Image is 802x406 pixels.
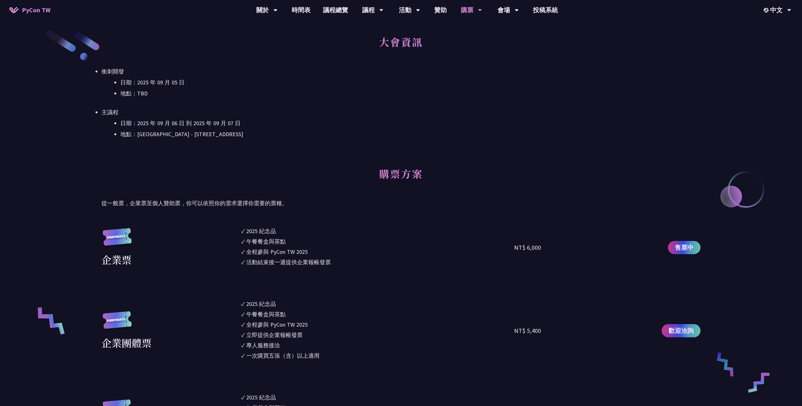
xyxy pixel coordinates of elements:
[22,5,50,15] span: PyCon TW
[246,331,303,339] div: 立即提供企業報帳發票
[246,310,286,318] div: 午餐餐盒與茶點
[246,237,286,246] div: 午餐餐盒與茶點
[102,335,152,350] div: 企業團體票
[662,324,700,337] a: 歡迎洽詢
[514,326,541,335] div: NT$ 5,400
[241,227,514,235] li: ✓
[246,300,276,308] div: 2025 紀念品
[102,311,133,335] img: corporate.a587c14.svg
[675,243,694,252] span: 售票中
[241,331,514,339] li: ✓
[241,237,514,246] li: ✓
[120,130,700,139] li: 地點：[GEOGRAPHIC_DATA] - ​[STREET_ADDRESS]
[246,227,276,235] div: 2025 紀念品
[102,228,133,252] img: corporate.a587c14.svg
[241,310,514,318] li: ✓
[241,341,514,350] li: ✓
[241,300,514,308] li: ✓
[120,78,700,87] li: 日期：2025 年 09 月 05 日
[669,326,694,335] span: 歡迎洽詢
[3,2,57,18] a: PyCon TW
[246,351,320,360] div: 一次購買五張（含）以上適用
[246,341,280,350] div: 專人服務接洽
[102,199,700,208] p: 從一般票，企業票至個人贊助票，你可以依照你的需求選擇你需要的票種。
[102,67,700,98] li: 衝刺開發
[120,119,700,128] li: 日期：2025 年 09 月 06 日 到 2025 年 09 月 07 日
[246,320,308,329] div: 全程參與 PyCon TW 2025
[120,89,700,98] li: 地點：TBD
[246,393,276,402] div: 2025 紀念品
[102,29,700,64] h2: 大會資訊
[241,393,514,402] li: ✓
[668,241,700,254] a: 售票中
[102,252,132,267] div: 企業票
[9,7,19,13] img: Home icon of PyCon TW 2025
[102,108,700,139] li: 主議程
[102,161,700,195] h2: 購票方案
[241,248,514,256] li: ✓
[246,258,331,266] div: 活動結束後一週提供企業報帳發票
[514,243,541,252] div: NT$ 6,000
[241,320,514,329] li: ✓
[241,258,514,266] li: ✓
[764,8,770,13] img: Locale Icon
[246,248,308,256] div: 全程參與 PyCon TW 2025
[241,351,514,360] li: ✓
